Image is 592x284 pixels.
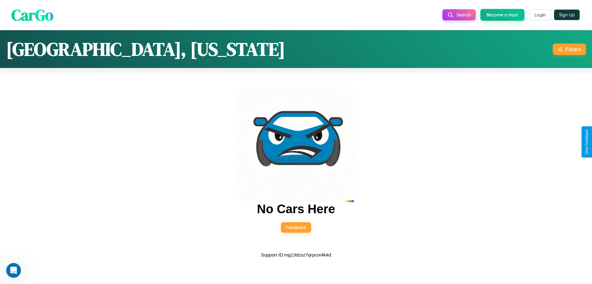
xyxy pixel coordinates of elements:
h2: No Cars Here [257,202,335,216]
p: Support ID: mg13dzsz7qrpcor4k4d [261,251,331,259]
div: Give Feedback [585,129,589,155]
img: car [238,86,354,202]
button: Become a Host [480,9,524,21]
button: Feedback [281,222,311,233]
h1: [GEOGRAPHIC_DATA], [US_STATE] [6,36,285,62]
button: Filters [553,44,586,55]
div: Filters [565,46,581,53]
button: Search [442,9,476,20]
span: CarGo [11,4,53,25]
iframe: Intercom live chat [6,263,21,278]
button: Sign Up [554,10,580,20]
span: Search [457,12,471,18]
button: Login [529,9,551,20]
